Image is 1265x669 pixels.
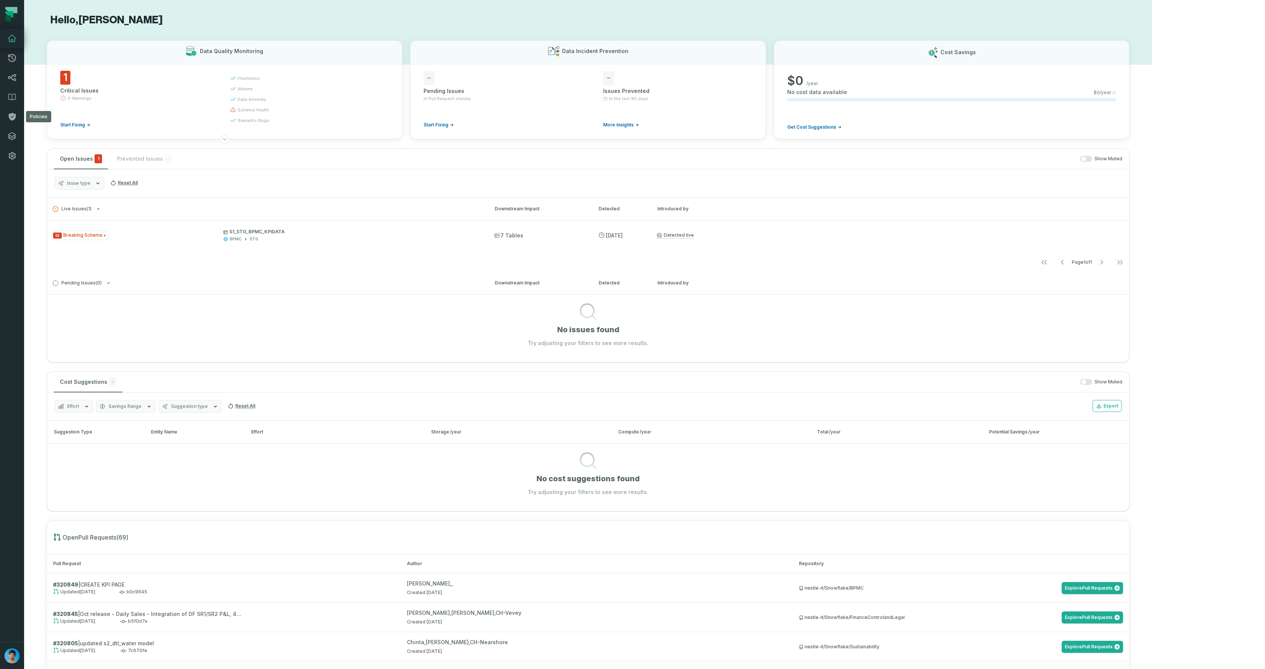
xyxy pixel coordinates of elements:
div: Policies [26,111,51,122]
div: Show Muted [181,156,1122,162]
span: $ 0 /year [1094,90,1111,96]
button: Live Issues(1) [53,206,481,212]
button: Reset All [225,400,258,412]
span: Severity [53,233,62,239]
img: avatar of Omri Ildis [5,648,20,663]
ul: Page 1 of 1 [1035,255,1129,270]
span: Live Issues ( 1 ) [53,206,91,212]
div: Live Issues(1) [47,220,1129,271]
span: Effort [67,403,79,409]
a: ExplorePull Requests [1062,582,1123,594]
button: Go to last page [1111,255,1129,270]
span: Suggestion type [171,403,208,409]
span: 7 Tables [494,232,523,239]
div: Downstream Impact [495,280,585,286]
span: Updated [53,618,95,625]
div: Pending Issues [424,87,573,95]
span: Issue type [67,180,90,186]
span: /year [640,429,651,435]
span: /year [806,81,818,87]
span: data anomaly [238,96,266,102]
span: - [603,71,614,85]
span: Updated [53,647,95,654]
a: Start Fixing [60,122,90,128]
div: nestle-it/Snowflake/BPMC [799,585,864,591]
div: Chinta,[PERSON_NAME],CH-Nearshore [407,638,787,646]
span: Created [407,590,442,595]
h3: Cost Savings [940,49,976,56]
div: Show Muted [125,379,1122,385]
div: Total [817,429,976,435]
th: Author [401,554,793,573]
span: Pending Issues ( 0 ) [53,280,102,286]
div: Compute [618,429,803,435]
nav: pagination [47,255,1129,270]
span: Issue Type [52,231,108,240]
div: Pending Issues(0) [47,294,1129,347]
span: /year [1028,429,1040,435]
div: Entity Name [151,429,238,435]
div: Introduced by [657,205,725,212]
h1: No issues found [557,324,619,335]
button: Go to next page [1093,255,1111,270]
span: Created [407,619,442,625]
h2: | Oct release - Daily Sales - Integration of DF SR1/SR2 P&L, 4KF [53,610,241,618]
p: Try adjusting your filters to see more results. [528,339,648,347]
span: critical issues and errors combined [94,154,102,163]
span: 0 Warnings [68,95,91,101]
span: $ 0 [787,73,803,88]
h3: Data Incident Prevention [562,47,628,55]
div: Suggestion Type [51,429,137,435]
relative-time: Sep 24, 2025, 10:39 PM GMT+3 [606,232,623,239]
button: Cost Savings$0/yearNo cost data available$0/yearGet Cost Suggestions [774,40,1129,139]
span: Savings Range [108,403,142,409]
span: 7c670fe [120,647,147,654]
span: b0c9645 [119,588,147,595]
a: Detected live [657,232,694,239]
span: - [109,377,116,386]
span: freshness [238,75,260,81]
span: More insights [603,122,634,128]
div: nestle-it/Snowflake/Sustainability [799,644,879,650]
div: nestle-it/Snowflake/FinanceControlandLegal [799,614,905,620]
div: Storage [431,429,605,435]
span: Start Fixing [424,122,448,128]
button: Export [1093,400,1122,412]
button: Pending Issues(0) [53,280,481,286]
a: More insights [603,122,639,128]
div: [PERSON_NAME],, [407,579,787,587]
button: Go to previous page [1053,255,1071,270]
div: Potential Savings [989,429,1125,435]
button: Issue type [55,177,104,190]
div: Issues Prevented [603,87,753,95]
div: Downstream Impact [495,205,585,212]
span: Get Cost Suggestions [787,124,836,130]
span: Created [407,648,442,654]
a: ExplorePull Requests [1062,611,1123,623]
div: Detected [599,280,644,286]
th: Repository [793,554,1129,573]
p: S1_STG_BPMC_KPIDATA [223,229,481,235]
button: Go to first page [1035,255,1053,270]
th: Pull Request [47,554,401,573]
span: /year [450,429,462,435]
button: Savings Range [96,400,155,413]
strong: # 320849 [53,581,78,588]
span: - [424,71,434,85]
button: Reset All [107,177,141,189]
relative-time: Oct 10, 2025, 11:20 PM GMT+3 [427,619,442,625]
p: Try adjusting your filters to see more results. [528,488,648,496]
span: semantic bugs [238,117,269,123]
relative-time: Oct 10, 2025, 7:57 PM GMT+3 [80,648,95,653]
span: Updated [53,588,95,595]
span: /year [829,429,841,435]
span: in Pull Request checks [424,96,471,102]
h1: Open Pull Requests ( 69 ) [53,533,1135,542]
span: No cost data available [787,88,847,96]
div: Detected [599,205,644,212]
div: Introduced by [657,280,725,286]
relative-time: Oct 10, 2025, 11:38 PM GMT+3 [427,590,442,595]
span: schema health [238,107,269,113]
span: Start Fixing [60,122,85,128]
h3: Data Quality Monitoring [200,47,263,55]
